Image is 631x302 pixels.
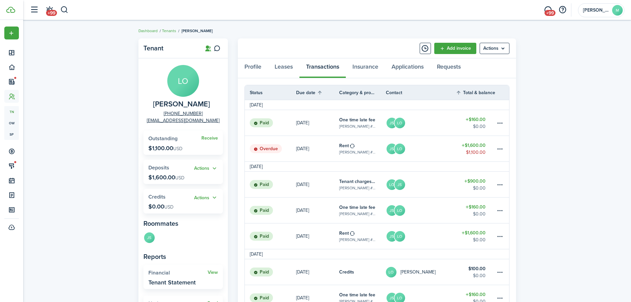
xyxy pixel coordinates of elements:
a: Paid [245,259,296,285]
a: Tenant charges & fees[PERSON_NAME] #27 (GG) #XN2375729 [339,172,386,197]
a: [DATE] [296,259,339,285]
table-info-title: Rent [339,142,349,149]
table-info-title: Credits [339,269,354,275]
table-amount-title: $160.00 [466,204,486,211]
avatar-text: JS [394,179,405,190]
a: sp [4,129,19,140]
a: LO[PERSON_NAME] [386,259,456,285]
table-amount-title: $900.00 [464,178,486,185]
status: Paid [250,180,273,189]
a: Applications [385,58,430,78]
button: Actions [194,194,218,202]
avatar-text: JS [387,205,397,216]
a: [DATE] [296,172,339,197]
table-amount-description: $1,100.00 [466,149,486,156]
img: TenantCloud [6,7,15,13]
widget-stats-description: Tenant Statement [148,279,196,286]
avatar-text: LO [387,179,397,190]
p: $1,600.00 [148,174,184,181]
table-amount-title: $100.00 [468,265,486,272]
status: Paid [250,206,273,215]
panel-main-title: Tenant [143,44,196,52]
a: JSLO [386,198,456,223]
a: tn [4,106,19,117]
avatar-text: JS [144,232,155,243]
button: Timeline [420,43,431,54]
table-info-title: Rent [339,230,349,237]
table-amount-description: $0.00 [473,185,486,192]
table-info-title: One time late fee [339,204,375,211]
a: ow [4,117,19,129]
status: Paid [250,268,273,277]
p: [DATE] [296,269,309,275]
p: [DATE] [296,233,309,240]
p: [DATE] [296,145,309,152]
p: $1,100.00 [148,145,183,151]
a: Notifications [43,2,56,19]
a: Messaging [542,2,554,19]
table-amount-title: $1,600.00 [462,142,486,149]
span: Outstanding [148,135,178,142]
a: Add invoice [434,43,476,54]
p: [DATE] [296,119,309,126]
span: Deposits [148,164,169,171]
a: $1,600.00$0.00 [456,223,496,249]
a: [DATE] [296,136,339,161]
menu-btn: Actions [480,43,509,54]
table-amount-title: $1,600.00 [462,229,486,236]
status: Overdue [250,144,282,153]
a: Dashboard [138,28,158,34]
span: Credits [148,193,166,201]
table-info-title: One time late fee [339,116,375,123]
span: +99 [46,10,57,16]
avatar-text: JS [387,118,397,128]
a: Paid [245,172,296,197]
a: Profile [238,58,268,78]
td: [DATE] [245,101,268,108]
a: Overdue [245,136,296,161]
a: Leases [268,58,299,78]
panel-main-subtitle: Reports [143,252,223,262]
span: Laisa Ortiz [153,100,210,108]
p: [DATE] [296,207,309,214]
span: Monica [583,8,609,13]
avatar-text: LO [386,267,396,277]
a: [DATE] [296,110,339,136]
span: [PERSON_NAME] [182,28,213,34]
span: USD [175,174,184,181]
a: One time late fee[PERSON_NAME] #27 (GG) #XN2375729 [339,110,386,136]
table-amount-title: $160.00 [466,116,486,123]
button: Open menu [4,27,19,39]
a: $160.00$0.00 [456,110,496,136]
a: [PHONE_NUMBER] [164,110,203,117]
table-subtitle: [PERSON_NAME] #27 (GG) #XN2375729 [339,211,376,217]
a: [EMAIL_ADDRESS][DOMAIN_NAME] [147,117,220,124]
span: USD [164,204,174,211]
a: $160.00$0.00 [456,198,496,223]
table-amount-description: $0.00 [473,123,486,130]
button: Open resource center [557,4,568,16]
table-amount-description: $0.00 [473,211,486,217]
button: Open menu [480,43,509,54]
button: Actions [194,165,218,172]
table-amount-description: $0.00 [473,236,486,243]
panel-main-subtitle: Roommates [143,218,223,228]
th: Category & property [339,89,386,96]
a: Receive [201,136,218,141]
a: JSLO [386,136,456,161]
p: $0.00 [148,203,174,210]
avatar-text: M [612,5,623,16]
widget-stats-title: Financial [148,270,208,276]
th: Sort [456,89,496,96]
status: Paid [250,232,273,241]
button: Open menu [194,194,218,202]
table-subtitle: [PERSON_NAME] #27 (GG) #XN2375729 [339,237,376,243]
avatar-text: LO [394,118,405,128]
a: LOJS [386,172,456,197]
table-amount-description: $0.00 [473,272,486,279]
a: Requests [430,58,467,78]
